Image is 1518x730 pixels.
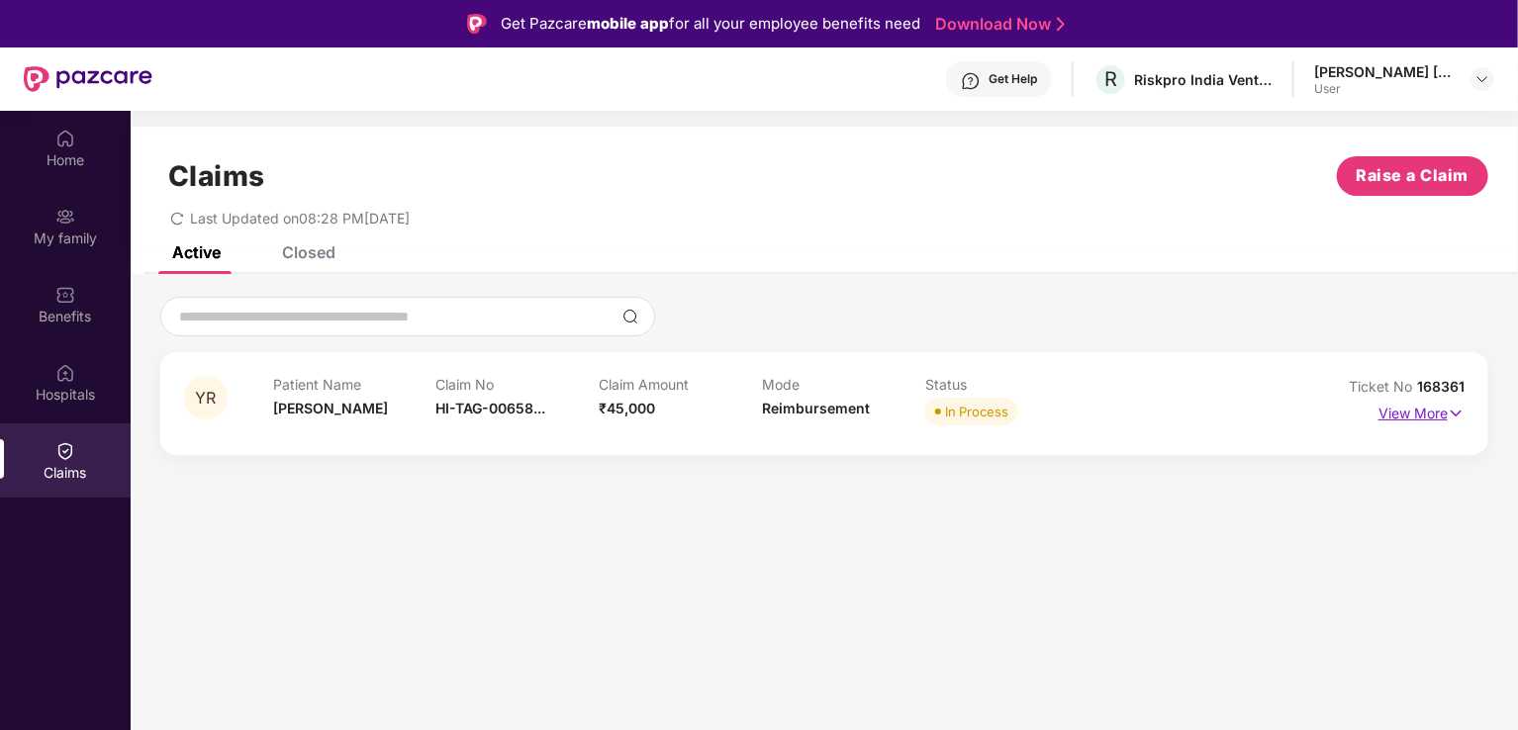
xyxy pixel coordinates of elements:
img: Stroke [1057,14,1065,35]
div: In Process [945,402,1008,421]
span: Raise a Claim [1357,163,1470,188]
span: R [1104,67,1117,91]
div: Closed [282,242,335,262]
div: Riskpro India Ventures Private Limited [1134,70,1273,89]
p: Status [925,376,1089,393]
img: svg+xml;base64,PHN2ZyB4bWxucz0iaHR0cDovL3d3dy53My5vcmcvMjAwMC9zdmciIHdpZHRoPSIxNyIgaGVpZ2h0PSIxNy... [1448,403,1465,424]
div: Get Pazcare for all your employee benefits need [501,12,920,36]
span: [PERSON_NAME] [273,400,388,416]
p: View More [1378,398,1465,424]
img: svg+xml;base64,PHN2ZyBpZD0iU2VhcmNoLTMyeDMyIiB4bWxucz0iaHR0cDovL3d3dy53My5vcmcvMjAwMC9zdmciIHdpZH... [622,309,638,324]
a: Download Now [935,14,1059,35]
span: Reimbursement [762,400,870,416]
p: Claim No [436,376,600,393]
div: Get Help [989,71,1037,87]
span: Last Updated on 08:28 PM[DATE] [190,210,410,227]
div: [PERSON_NAME] [PERSON_NAME] [1314,62,1453,81]
img: svg+xml;base64,PHN2ZyB3aWR0aD0iMjAiIGhlaWdodD0iMjAiIHZpZXdCb3g9IjAgMCAyMCAyMCIgZmlsbD0ibm9uZSIgeG... [55,207,75,227]
span: 168361 [1417,378,1465,395]
div: Active [172,242,221,262]
img: svg+xml;base64,PHN2ZyBpZD0iRHJvcGRvd24tMzJ4MzIiIHhtbG5zPSJodHRwOi8vd3d3LnczLm9yZy8yMDAwL3N2ZyIgd2... [1474,71,1490,87]
p: Claim Amount [599,376,762,393]
span: ₹45,000 [599,400,655,416]
img: svg+xml;base64,PHN2ZyBpZD0iQmVuZWZpdHMiIHhtbG5zPSJodHRwOi8vd3d3LnczLm9yZy8yMDAwL3N2ZyIgd2lkdGg9Ij... [55,285,75,305]
img: New Pazcare Logo [24,66,152,92]
span: YR [196,390,217,407]
img: svg+xml;base64,PHN2ZyBpZD0iSG9tZSIgeG1sbnM9Imh0dHA6Ly93d3cudzMub3JnLzIwMDAvc3ZnIiB3aWR0aD0iMjAiIG... [55,129,75,148]
span: redo [170,210,184,227]
p: Mode [762,376,925,393]
button: Raise a Claim [1337,156,1488,196]
img: svg+xml;base64,PHN2ZyBpZD0iSGVscC0zMngzMiIgeG1sbnM9Imh0dHA6Ly93d3cudzMub3JnLzIwMDAvc3ZnIiB3aWR0aD... [961,71,981,91]
p: Patient Name [273,376,436,393]
img: svg+xml;base64,PHN2ZyBpZD0iQ2xhaW0iIHhtbG5zPSJodHRwOi8vd3d3LnczLm9yZy8yMDAwL3N2ZyIgd2lkdGg9IjIwIi... [55,441,75,461]
strong: mobile app [587,14,669,33]
h1: Claims [168,159,265,193]
span: HI-TAG-00658... [436,400,546,416]
img: Logo [467,14,487,34]
img: svg+xml;base64,PHN2ZyBpZD0iSG9zcGl0YWxzIiB4bWxucz0iaHR0cDovL3d3dy53My5vcmcvMjAwMC9zdmciIHdpZHRoPS... [55,363,75,383]
span: Ticket No [1349,378,1417,395]
div: User [1314,81,1453,97]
